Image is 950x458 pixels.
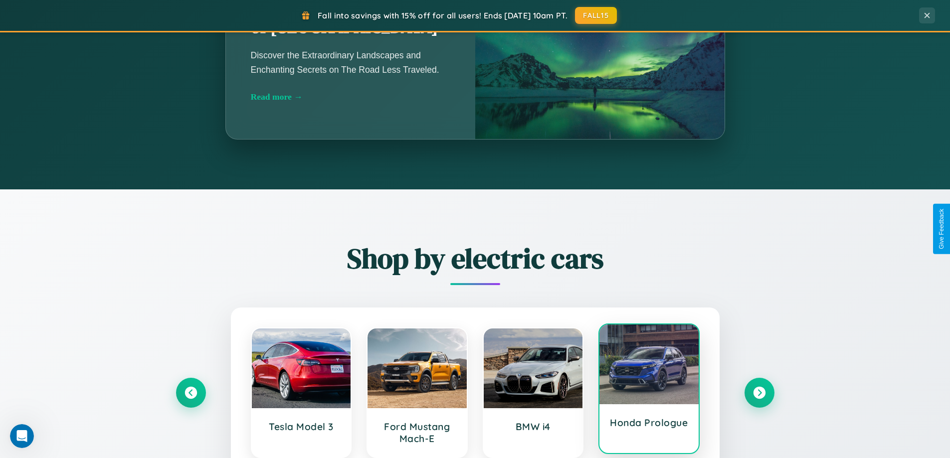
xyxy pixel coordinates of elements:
[251,92,450,102] div: Read more →
[938,209,945,249] div: Give Feedback
[494,421,573,433] h3: BMW i4
[609,417,689,429] h3: Honda Prologue
[262,421,341,433] h3: Tesla Model 3
[318,10,568,20] span: Fall into savings with 15% off for all users! Ends [DATE] 10am PT.
[176,239,774,278] h2: Shop by electric cars
[10,424,34,448] iframe: Intercom live chat
[378,421,457,445] h3: Ford Mustang Mach-E
[251,48,450,76] p: Discover the Extraordinary Landscapes and Enchanting Secrets on The Road Less Traveled.
[575,7,617,24] button: FALL15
